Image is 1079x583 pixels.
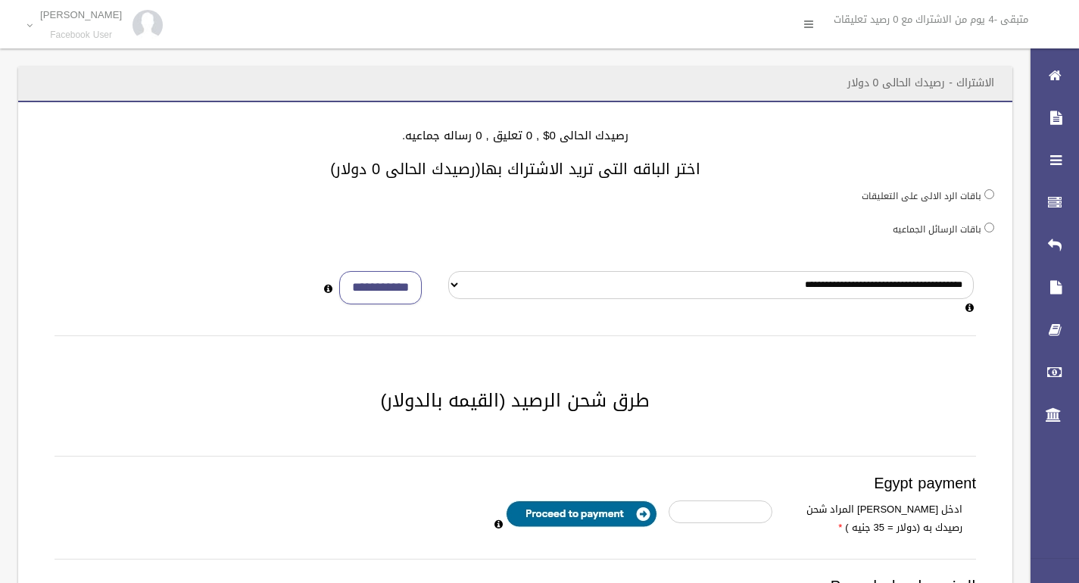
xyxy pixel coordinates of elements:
[36,161,994,177] h3: اختر الباقه التى تريد الاشتراك بها(رصيدك الحالى 0 دولار)
[829,68,1012,98] header: الاشتراك - رصيدك الحالى 0 دولار
[784,500,974,537] label: ادخل [PERSON_NAME] المراد شحن رصيدك به (دولار = 35 جنيه )
[40,30,122,41] small: Facebook User
[36,129,994,142] h4: رصيدك الحالى 0$ , 0 تعليق , 0 رساله جماعيه.
[893,221,981,238] label: باقات الرسائل الجماعيه
[862,188,981,204] label: باقات الرد الالى على التعليقات
[133,10,163,40] img: 84628273_176159830277856_972693363922829312_n.jpg
[55,475,976,491] h3: Egypt payment
[40,9,122,20] p: [PERSON_NAME]
[36,391,994,410] h2: طرق شحن الرصيد (القيمه بالدولار)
